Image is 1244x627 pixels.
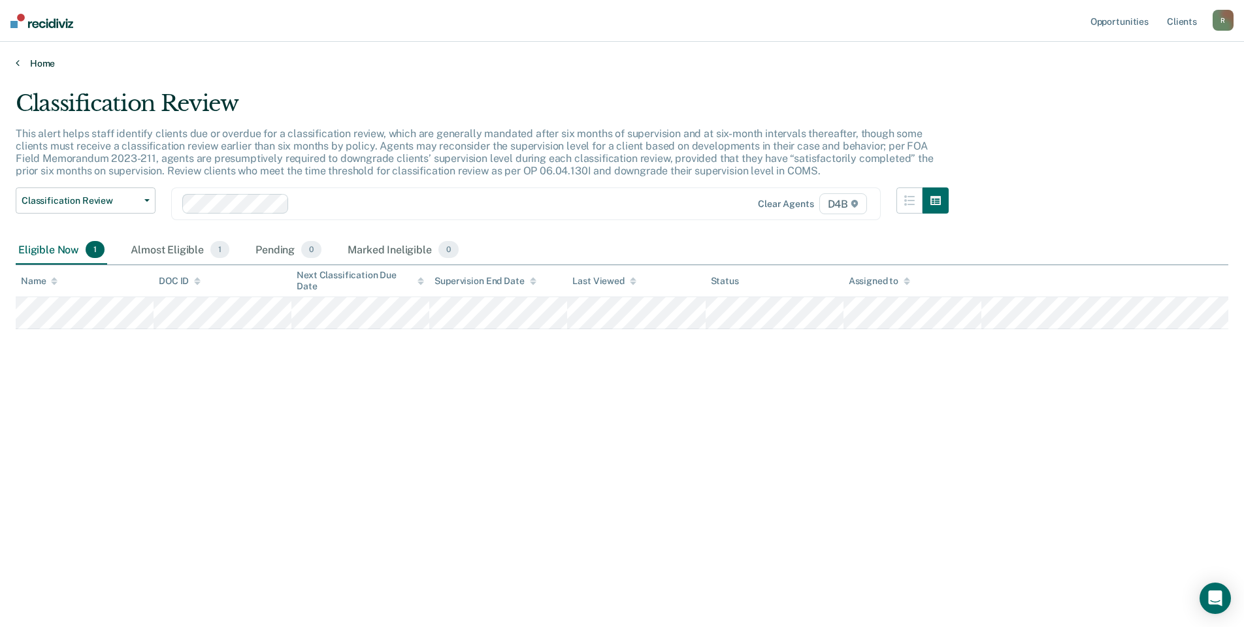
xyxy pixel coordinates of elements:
[16,187,155,214] button: Classification Review
[86,241,105,258] span: 1
[345,236,461,265] div: Marked Ineligible0
[301,241,321,258] span: 0
[1200,583,1231,614] div: Open Intercom Messenger
[128,236,232,265] div: Almost Eligible1
[438,241,459,258] span: 0
[1213,10,1234,31] button: R
[10,14,73,28] img: Recidiviz
[849,276,910,287] div: Assigned to
[434,276,536,287] div: Supervision End Date
[758,199,813,210] div: Clear agents
[16,90,949,127] div: Classification Review
[16,127,934,178] p: This alert helps staff identify clients due or overdue for a classification review, which are gen...
[16,57,1228,69] a: Home
[297,270,424,292] div: Next Classification Due Date
[21,276,57,287] div: Name
[711,276,739,287] div: Status
[819,193,867,214] span: D4B
[210,241,229,258] span: 1
[253,236,324,265] div: Pending0
[572,276,636,287] div: Last Viewed
[159,276,201,287] div: DOC ID
[16,236,107,265] div: Eligible Now1
[22,195,139,206] span: Classification Review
